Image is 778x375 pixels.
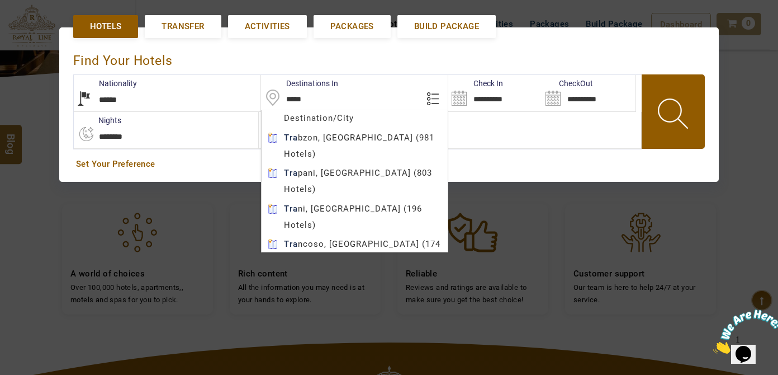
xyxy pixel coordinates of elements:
b: Tra [284,133,298,143]
input: Search [448,75,542,111]
span: Hotels [90,21,121,32]
input: Search [542,75,635,111]
a: Activities [228,15,307,38]
img: Chat attention grabber [4,4,74,49]
a: Hotels [73,15,138,38]
iframe: chat widget [709,305,778,358]
div: ni, [GEOGRAPHIC_DATA] (196 Hotels) [262,201,448,233]
div: Find Your Hotels [73,41,705,74]
b: Tra [284,168,298,178]
span: Activities [245,21,290,32]
b: Tra [284,239,298,249]
label: nights [73,115,121,126]
span: Build Package [414,21,479,32]
a: Set Your Preference [76,158,702,170]
b: Tra [284,204,298,214]
a: Build Package [397,15,496,38]
a: Transfer [145,15,221,38]
label: Destinations In [261,78,338,89]
label: Rooms [259,115,309,126]
div: ncoso, [GEOGRAPHIC_DATA] (174 Hotels) [262,236,448,269]
label: Check In [448,78,503,89]
label: Nationality [74,78,137,89]
label: CheckOut [542,78,593,89]
a: Packages [314,15,391,38]
span: 1 [4,4,9,14]
div: pani, [GEOGRAPHIC_DATA] (803 Hotels) [262,165,448,198]
div: bzon, [GEOGRAPHIC_DATA] (981 Hotels) [262,130,448,162]
span: Transfer [162,21,204,32]
div: Destination/City [262,110,448,126]
span: Packages [330,21,374,32]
